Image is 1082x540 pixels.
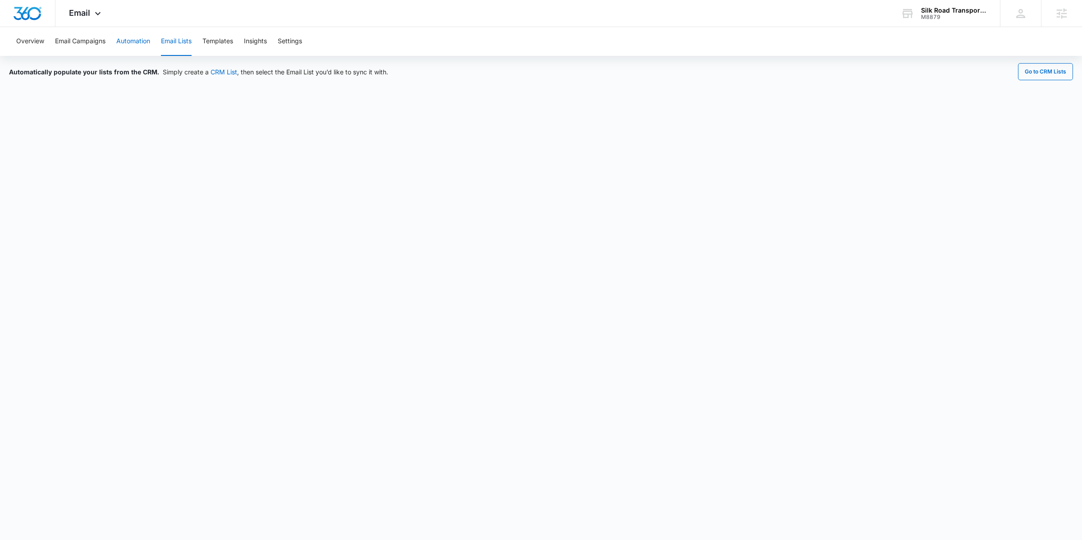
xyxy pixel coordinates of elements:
[244,27,267,56] button: Insights
[278,27,302,56] button: Settings
[9,68,159,76] span: Automatically populate your lists from the CRM.
[202,27,233,56] button: Templates
[55,27,105,56] button: Email Campaigns
[211,68,237,76] a: CRM List
[116,27,150,56] button: Automation
[9,67,388,77] div: Simply create a , then select the Email List you’d like to sync it with.
[1018,63,1073,80] button: Go to CRM Lists
[69,8,90,18] span: Email
[921,7,987,14] div: account name
[921,14,987,20] div: account id
[161,27,192,56] button: Email Lists
[16,27,44,56] button: Overview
